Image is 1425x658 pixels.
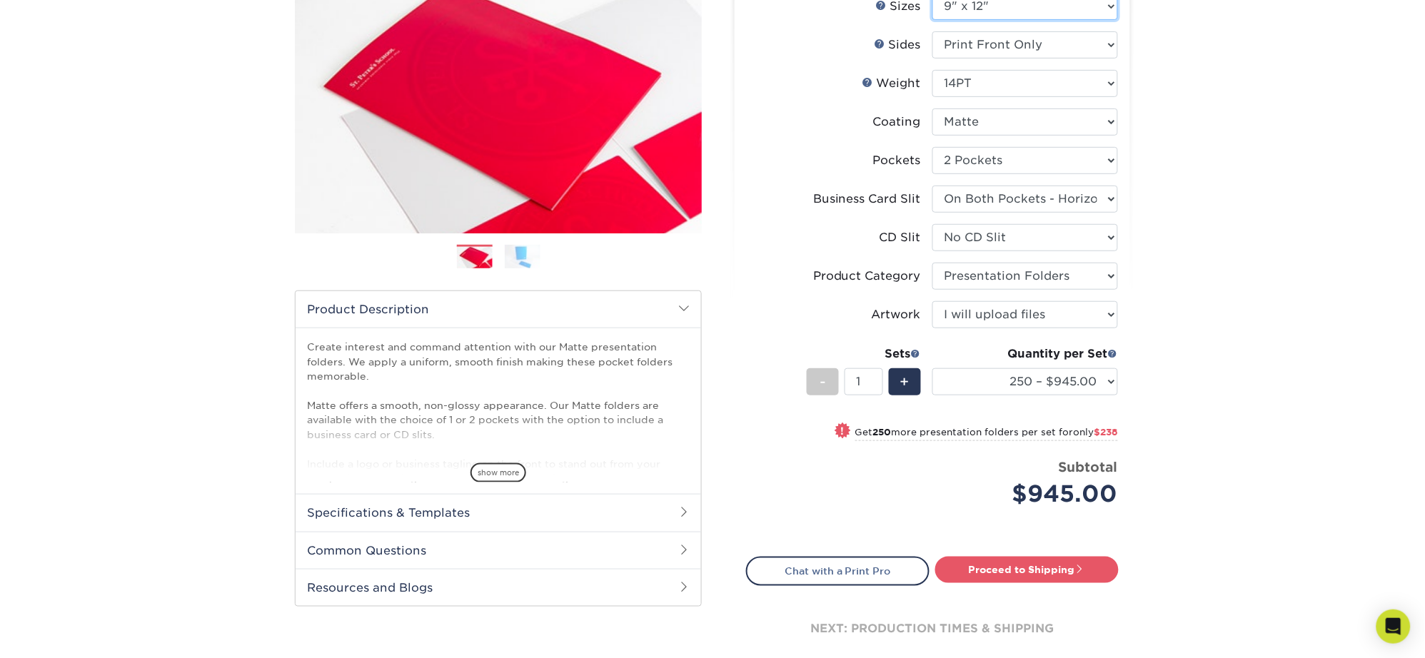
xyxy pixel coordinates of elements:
iframe: Google Customer Reviews [4,614,121,653]
h2: Common Questions [296,532,701,569]
span: only [1074,427,1118,437]
div: Product Category [813,268,921,285]
div: Sets [807,345,921,363]
div: Business Card Slit [813,191,921,208]
strong: 250 [873,427,892,437]
div: CD Slit [880,229,921,246]
div: Sides [875,36,921,54]
div: Pockets [873,152,921,169]
span: + [900,371,910,393]
span: ! [841,424,845,439]
div: Weight [862,75,921,92]
div: Quantity per Set [932,345,1118,363]
img: Presentation Folders 01 [457,246,493,270]
strong: Subtotal [1059,459,1118,475]
div: Coating [873,113,921,131]
div: Open Intercom Messenger [1376,609,1411,644]
h2: Resources and Blogs [296,569,701,606]
span: $238 [1094,427,1118,437]
a: Chat with a Print Pro [746,557,930,585]
h2: Product Description [296,291,701,328]
p: Create interest and command attention with our Matte presentation folders. We apply a uniform, sm... [307,340,690,616]
div: Artwork [872,306,921,323]
small: Get more presentation folders per set for [855,427,1118,441]
span: show more [470,463,526,482]
span: - [820,371,826,393]
img: Presentation Folders 02 [505,245,540,269]
a: Proceed to Shipping [935,557,1119,582]
h2: Specifications & Templates [296,494,701,531]
div: $945.00 [943,477,1118,511]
